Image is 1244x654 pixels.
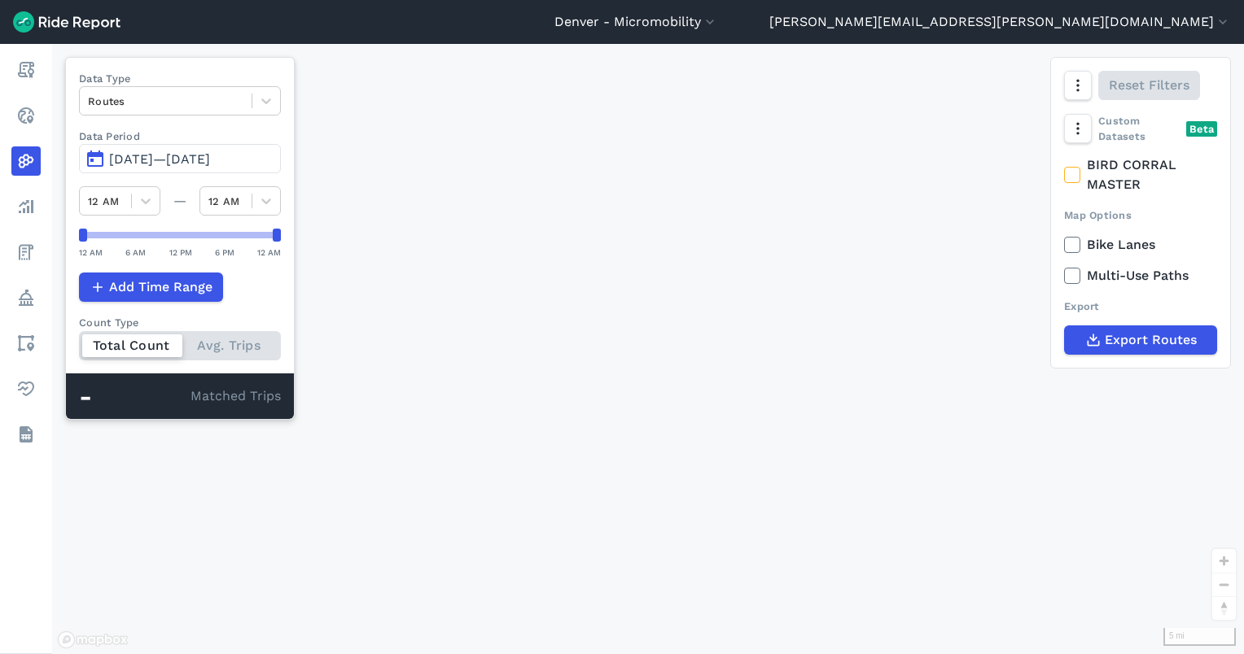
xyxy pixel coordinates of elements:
a: Policy [11,283,41,312]
div: - [79,386,191,408]
a: Datasets [11,420,41,449]
div: Beta [1186,121,1217,137]
a: Realtime [11,101,41,130]
label: Multi-Use Paths [1064,266,1217,286]
div: Custom Datasets [1064,113,1217,144]
span: Reset Filters [1109,76,1189,95]
a: Areas [11,329,41,358]
a: Heatmaps [11,146,41,176]
div: Matched Trips [66,373,294,419]
a: Report [11,55,41,85]
div: Export [1064,299,1217,314]
label: Data Type [79,71,281,86]
div: 12 PM [169,245,192,259]
span: [DATE]—[DATE] [109,151,210,167]
span: Export Routes [1105,330,1197,350]
button: [DATE]—[DATE] [79,144,281,173]
img: Ride Report [13,11,120,33]
button: Export Routes [1064,325,1217,355]
label: Bike Lanes [1064,235,1217,255]
span: Add Time Range [109,277,212,297]
label: BIRD CORRAL MASTER [1064,155,1217,194]
div: 12 AM [257,245,281,259]
div: Count Type [79,315,281,330]
label: Data Period [79,129,281,144]
div: 12 AM [79,245,103,259]
div: loading [52,44,1244,654]
button: Add Time Range [79,272,223,302]
div: 6 AM [125,245,146,259]
button: [PERSON_NAME][EMAIL_ADDRESS][PERSON_NAME][DOMAIN_NAME] [769,12,1231,32]
button: Reset Filters [1098,71,1200,100]
div: 6 PM [215,245,234,259]
a: Fees [11,238,41,267]
button: Denver - Micromobility [554,12,718,32]
a: Health [11,374,41,403]
a: Analyze [11,192,41,221]
div: — [160,191,199,211]
div: Map Options [1064,207,1217,223]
